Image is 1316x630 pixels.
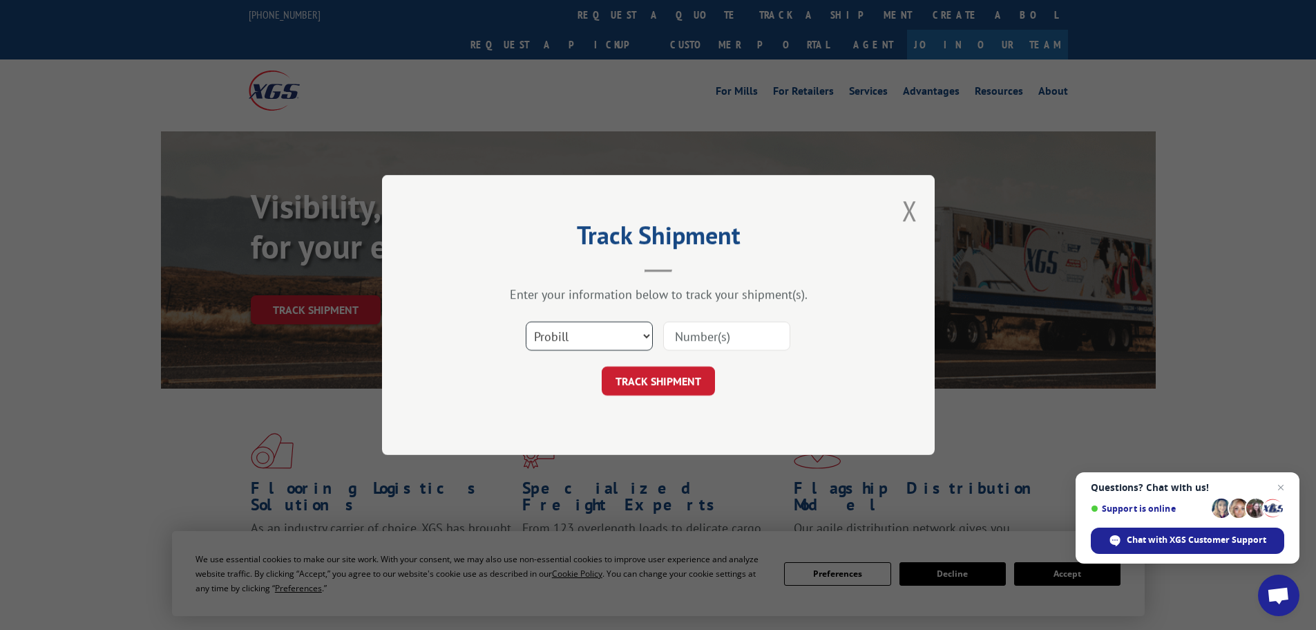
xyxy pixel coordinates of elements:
[1091,482,1284,493] span: Questions? Chat with us!
[1258,575,1299,616] div: Open chat
[602,367,715,396] button: TRACK SHIPMENT
[451,225,866,252] h2: Track Shipment
[663,322,790,351] input: Number(s)
[1272,479,1289,496] span: Close chat
[1091,528,1284,554] div: Chat with XGS Customer Support
[1091,503,1207,514] span: Support is online
[1127,534,1266,546] span: Chat with XGS Customer Support
[902,192,917,229] button: Close modal
[451,286,866,302] div: Enter your information below to track your shipment(s).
